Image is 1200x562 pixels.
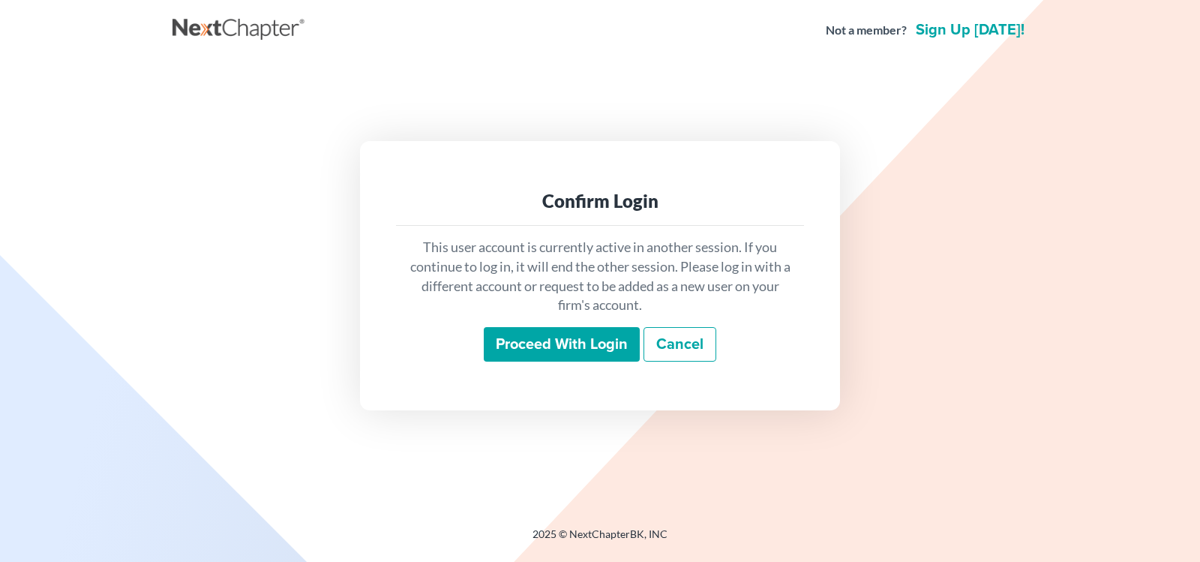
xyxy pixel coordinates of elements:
p: This user account is currently active in another session. If you continue to log in, it will end ... [408,238,792,315]
div: 2025 © NextChapterBK, INC [172,527,1027,554]
input: Proceed with login [484,327,640,362]
div: Confirm Login [408,189,792,213]
a: Cancel [643,327,716,362]
a: Sign up [DATE]! [913,23,1027,38]
strong: Not a member? [826,22,907,39]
